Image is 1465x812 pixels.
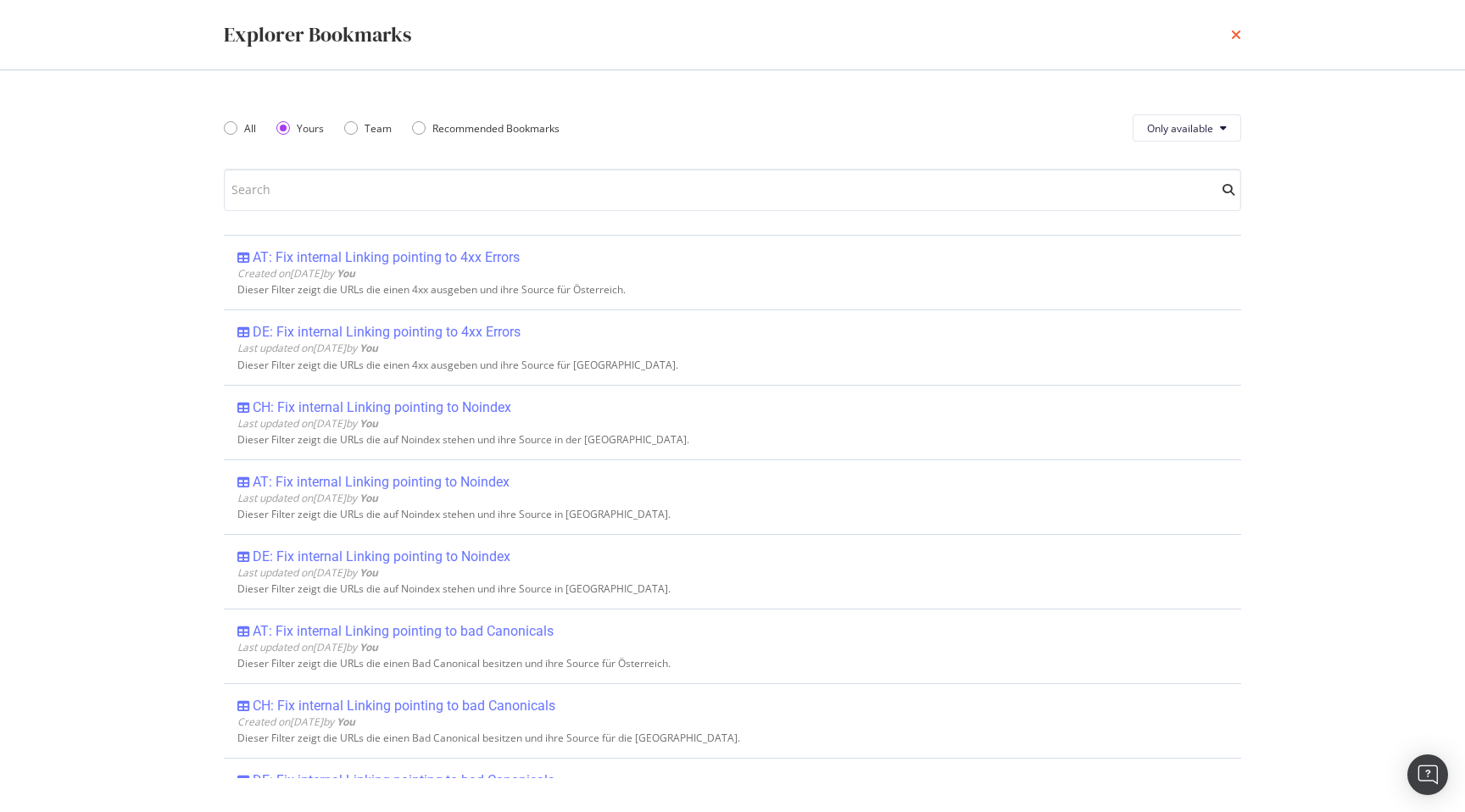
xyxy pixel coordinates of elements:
span: Created on [DATE] by [237,266,355,281]
div: Explorer Bookmarks [224,20,411,49]
b: You [359,640,378,654]
div: CH: Fix internal Linking pointing to bad Canonicals [253,698,555,715]
div: Open Intercom Messenger [1407,754,1448,795]
div: All [224,121,256,136]
b: You [359,416,378,431]
span: Last updated on [DATE] by [237,640,378,654]
div: times [1231,20,1241,49]
div: CH: Fix internal Linking pointing to Noindex [253,399,511,416]
div: AT: Fix internal Linking pointing to 4xx Errors [253,249,520,266]
span: Created on [DATE] by [237,715,355,729]
div: Dieser Filter zeigt die URLs die einen 4xx ausgeben und ihre Source für [GEOGRAPHIC_DATA]. [237,359,1228,371]
div: Dieser Filter zeigt die URLs die auf Noindex stehen und ihre Source in der [GEOGRAPHIC_DATA]. [237,434,1228,446]
div: AT: Fix internal Linking pointing to bad Canonicals [253,623,554,640]
span: Last updated on [DATE] by [237,341,378,355]
div: Dieser Filter zeigt die URLs die auf Noindex stehen und ihre Source in [GEOGRAPHIC_DATA]. [237,583,1228,595]
input: Search [224,169,1241,211]
div: Team [344,121,392,136]
div: DE: Fix internal Linking pointing to Noindex [253,548,510,565]
b: You [337,715,355,729]
span: Last updated on [DATE] by [237,416,378,431]
div: Team [365,121,392,136]
div: Dieser Filter zeigt die URLs die auf Noindex stehen und ihre Source in [GEOGRAPHIC_DATA]. [237,509,1228,520]
b: You [359,491,378,505]
div: Yours [297,121,324,136]
div: AT: Fix internal Linking pointing to Noindex [253,474,510,491]
div: All [244,121,256,136]
div: Dieser Filter zeigt die URLs die einen Bad Canonical besitzen und ihre Source für Österreich. [237,658,1228,670]
div: Recommended Bookmarks [412,121,560,136]
div: DE: Fix internal Linking pointing to bad Canonicals [253,772,554,789]
div: DE: Fix internal Linking pointing to 4xx Errors [253,324,521,341]
span: Last updated on [DATE] by [237,565,378,580]
b: You [359,565,378,580]
div: Recommended Bookmarks [432,121,560,136]
div: Dieser Filter zeigt die URLs die einen Bad Canonical besitzen und ihre Source für die [GEOGRAPHIC... [237,732,1228,744]
b: You [359,341,378,355]
span: Only available [1147,121,1213,136]
button: Only available [1133,114,1241,142]
b: You [337,266,355,281]
span: Last updated on [DATE] by [237,491,378,505]
div: Yours [276,121,324,136]
div: Dieser Filter zeigt die URLs die einen 4xx ausgeben und ihre Source für Österreich. [237,284,1228,296]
